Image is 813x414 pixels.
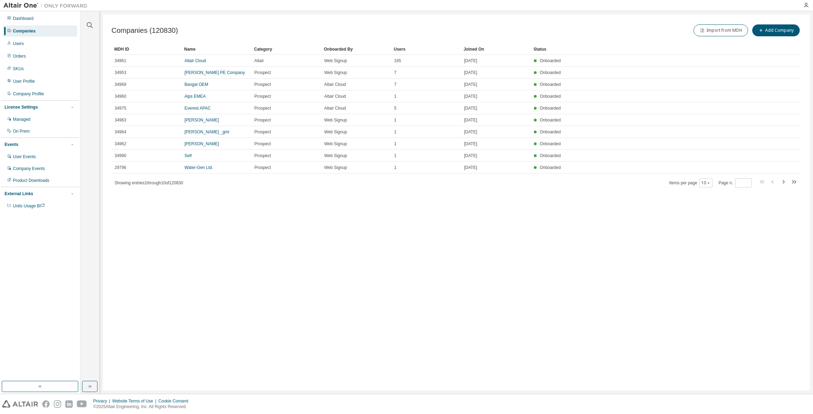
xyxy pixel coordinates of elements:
span: Onboarded [540,165,561,170]
span: Web Signup [324,129,347,135]
span: Web Signup [324,117,347,123]
div: Events [5,142,18,147]
span: Prospect [254,82,271,87]
div: User Profile [13,79,35,84]
div: Status [533,44,759,55]
span: 34963 [115,117,126,123]
div: Managed [13,117,30,122]
span: Units Usage BI [13,204,45,208]
span: 7 [394,70,397,75]
span: Prospect [254,94,271,99]
img: Altair One [3,2,91,9]
span: Onboarded [540,58,561,63]
img: youtube.svg [77,400,87,408]
span: 5 [394,105,397,111]
div: Joined On [464,44,528,55]
span: Web Signup [324,141,347,147]
span: 34953 [115,70,126,75]
span: [DATE] [464,117,477,123]
button: 10 [701,180,711,186]
div: Company Events [13,166,45,171]
span: Prospect [254,117,271,123]
span: Companies (120830) [111,27,178,35]
button: Import from MDH [694,24,748,36]
span: Prospect [254,105,271,111]
div: Product Downloads [13,178,49,183]
div: Users [13,41,24,46]
div: External Links [5,191,33,197]
span: 34975 [115,105,126,111]
div: Users [394,44,458,55]
span: Showing entries 1 through 10 of 120830 [115,180,183,185]
a: [PERSON_NAME] [184,118,219,123]
img: facebook.svg [42,400,50,408]
a: Altair Cloud [184,58,206,63]
a: [PERSON_NAME] [184,141,219,146]
span: 34962 [115,141,126,147]
span: Onboarded [540,82,561,87]
span: [DATE] [464,70,477,75]
div: License Settings [5,104,38,110]
span: 7 [394,82,397,87]
span: Altair [254,58,264,64]
span: Onboarded [540,141,561,146]
span: [DATE] [464,82,477,87]
div: SKUs [13,66,24,72]
span: 34964 [115,129,126,135]
a: [PERSON_NAME] PE Company [184,70,245,75]
div: Cookie Consent [158,398,192,404]
img: altair_logo.svg [2,400,38,408]
span: Altair Cloud [324,82,346,87]
div: User Events [13,154,36,160]
div: Name [184,44,248,55]
a: Bangal OEM [184,82,208,87]
span: Items per page [669,178,712,187]
span: Onboarded [540,153,561,158]
span: [DATE] [464,153,477,158]
span: Onboarded [540,130,561,134]
div: Website Terms of Use [112,398,158,404]
span: 165 [394,58,401,64]
span: 34960 [115,94,126,99]
div: Onboarded By [324,44,388,55]
span: Web Signup [324,58,347,64]
span: [DATE] [464,94,477,99]
span: [DATE] [464,141,477,147]
a: Water-Gen Ltd. [184,165,213,170]
a: [PERSON_NAME] _gml [184,130,229,134]
span: 1 [394,153,397,158]
img: linkedin.svg [65,400,73,408]
span: Web Signup [324,70,347,75]
span: [DATE] [464,58,477,64]
span: 34961 [115,58,126,64]
span: Onboarded [540,94,561,99]
span: [DATE] [464,165,477,170]
span: Prospect [254,70,271,75]
button: Add Company [752,24,800,36]
span: Prospect [254,165,271,170]
span: 34969 [115,82,126,87]
span: 1 [394,129,397,135]
a: Alps EMEA [184,94,206,99]
a: Self [184,153,192,158]
div: Orders [13,53,26,59]
span: 1 [394,117,397,123]
span: Onboarded [540,70,561,75]
div: On Prem [13,128,30,134]
a: Everest APAC [184,106,211,111]
span: Prospect [254,129,271,135]
span: Onboarded [540,118,561,123]
div: Privacy [93,398,112,404]
span: [DATE] [464,129,477,135]
span: 1 [394,141,397,147]
span: Web Signup [324,153,347,158]
span: Prospect [254,141,271,147]
div: Company Profile [13,91,44,97]
span: Web Signup [324,165,347,170]
span: Altair Cloud [324,105,346,111]
div: Category [254,44,318,55]
div: Dashboard [13,16,34,21]
img: instagram.svg [54,400,61,408]
span: Prospect [254,153,271,158]
span: 29796 [115,165,126,170]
